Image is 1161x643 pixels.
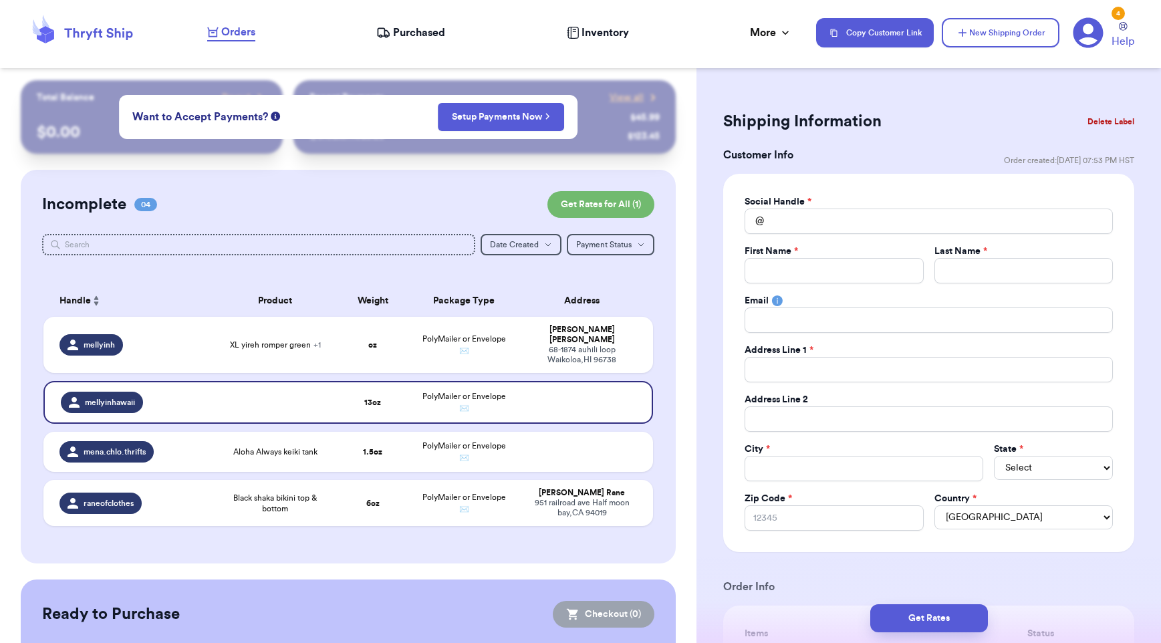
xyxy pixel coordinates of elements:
[223,493,328,514] span: Black shaka bikini top & bottom
[1112,33,1134,49] span: Help
[1073,17,1104,48] a: 4
[233,446,317,457] span: Aloha Always keiki tank
[745,393,808,406] label: Address Line 2
[745,505,923,531] input: 12345
[207,24,255,41] a: Orders
[816,18,934,47] button: Copy Customer Link
[422,392,506,412] span: PolyMailer or Envelope ✉️
[132,109,268,125] span: Want to Accept Payments?
[42,234,475,255] input: Search
[452,110,550,124] a: Setup Payments Now
[527,325,637,345] div: [PERSON_NAME] [PERSON_NAME]
[364,398,381,406] strong: 13 oz
[222,91,251,104] span: Payout
[85,397,135,408] span: mellyinhawaii
[42,604,180,625] h2: Ready to Purchase
[934,492,977,505] label: Country
[567,25,629,41] a: Inventory
[628,130,660,143] div: $ 123.45
[745,344,813,357] label: Address Line 1
[723,111,882,132] h2: Shipping Information
[368,341,377,349] strong: oz
[942,18,1059,47] button: New Shipping Order
[723,147,793,163] h3: Customer Info
[610,91,644,104] span: View all
[610,91,660,104] a: View all
[84,446,146,457] span: mena.chlo.thrifts
[393,25,445,41] span: Purchased
[134,198,157,211] span: 04
[745,245,798,258] label: First Name
[994,442,1023,456] label: State
[366,499,380,507] strong: 6 oz
[481,234,561,255] button: Date Created
[409,285,519,317] th: Package Type
[1112,7,1125,20] div: 4
[582,25,629,41] span: Inventory
[336,285,409,317] th: Weight
[84,340,115,350] span: mellyinh
[723,579,1134,595] h3: Order Info
[222,91,267,104] a: Payout
[91,293,102,309] button: Sort ascending
[1082,107,1140,136] button: Delete Label
[490,241,539,249] span: Date Created
[221,24,255,40] span: Orders
[870,604,988,632] button: Get Rates
[527,488,637,498] div: [PERSON_NAME] Rane
[934,245,987,258] label: Last Name
[376,25,445,41] a: Purchased
[750,25,792,41] div: More
[422,442,506,462] span: PolyMailer or Envelope ✉️
[745,442,770,456] label: City
[745,209,764,234] div: @
[215,285,336,317] th: Product
[527,345,637,365] div: 68-1874 auhili loop Waikoloa , HI 96738
[309,91,384,104] p: Recent Payments
[59,294,91,308] span: Handle
[1112,22,1134,49] a: Help
[745,492,792,505] label: Zip Code
[547,191,654,218] button: Get Rates for All (1)
[1004,155,1134,166] span: Order created: [DATE] 07:53 PM HST
[42,194,126,215] h2: Incomplete
[363,448,382,456] strong: 1.5 oz
[527,498,637,518] div: 951 railroad ave Half moon bay , CA 94019
[438,103,564,131] button: Setup Payments Now
[37,91,94,104] p: Total Balance
[745,294,769,307] label: Email
[230,340,321,350] span: XL yireh romper green
[630,111,660,124] div: $ 45.99
[519,285,653,317] th: Address
[576,241,632,249] span: Payment Status
[422,335,506,355] span: PolyMailer or Envelope ✉️
[567,234,654,255] button: Payment Status
[313,341,321,349] span: + 1
[553,601,654,628] button: Checkout (0)
[37,122,267,143] p: $ 0.00
[422,493,506,513] span: PolyMailer or Envelope ✉️
[84,498,134,509] span: raneofclothes
[745,195,811,209] label: Social Handle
